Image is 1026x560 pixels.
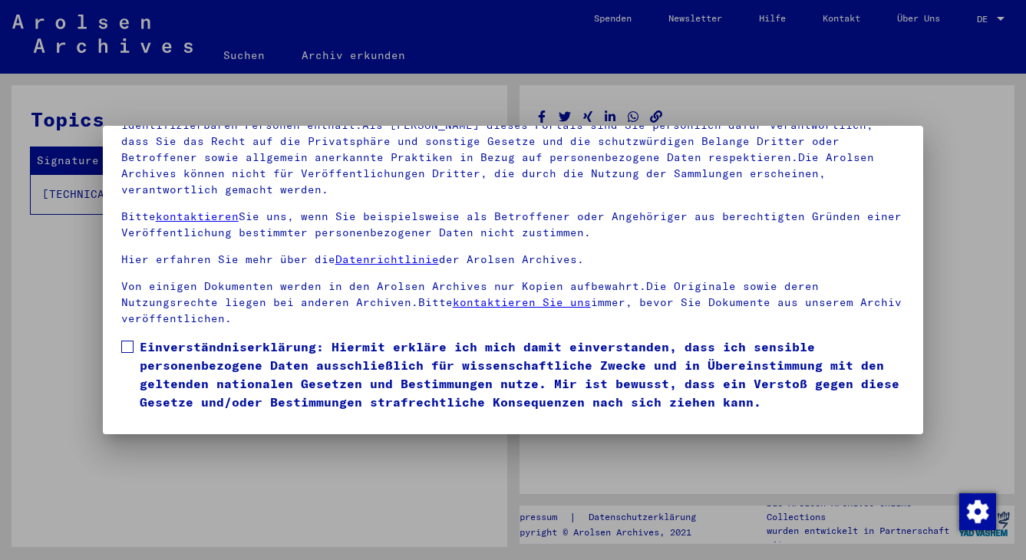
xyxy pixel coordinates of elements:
[121,101,906,198] p: Bitte beachten Sie, dass dieses Portal über NS - Verfolgte sensible Daten zu identifizierten oder...
[121,209,906,241] p: Bitte Sie uns, wenn Sie beispielsweise als Betroffener oder Angehöriger aus berechtigten Gründen ...
[121,252,906,268] p: Hier erfahren Sie mehr über die der Arolsen Archives.
[453,295,591,309] a: kontaktieren Sie uns
[140,338,906,411] span: Einverständniserklärung: Hiermit erkläre ich mich damit einverstanden, dass ich sensible personen...
[121,278,906,327] p: Von einigen Dokumenten werden in den Arolsen Archives nur Kopien aufbewahrt.Die Originale sowie d...
[335,252,439,266] a: Datenrichtlinie
[156,209,239,223] a: kontaktieren
[959,493,996,530] img: Zustimmung ändern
